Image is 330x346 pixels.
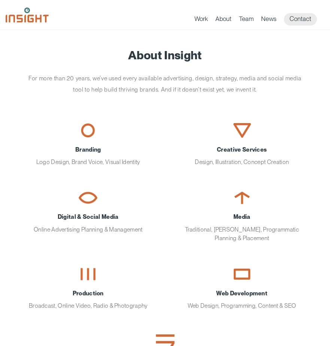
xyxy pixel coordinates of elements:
a: Work [194,15,208,26]
div: Web Design, Programming, Content & SEO [176,289,308,310]
div: Traditional, [PERSON_NAME], Programmatic Planning & Placement [176,212,308,242]
a: Contact [284,13,317,26]
span: Media [176,212,308,221]
img: Insight Marketing Design [6,8,49,23]
a: About [215,15,231,26]
span: Production [22,289,154,298]
div: Logo Design, Brand Voice, Visual Identity [22,145,154,167]
a: Creative ServicesDesign, Illustration, Concept Creation [165,110,319,178]
a: Team [239,15,254,26]
a: MediaTraditional, [PERSON_NAME], Programmatic Planning & Placement [165,178,319,254]
p: For more than 20 years, we’ve used every available advertising, design, strategy, media and socia... [25,73,306,95]
a: Web DevelopmentWeb Design, Programming, Content & SEO [165,254,319,321]
span: Creative Services [176,145,308,154]
h1: About Insight [11,49,319,62]
a: ProductionBroadcast, Online Video, Radio & Photography [11,254,165,321]
div: Broadcast, Online Video, Radio & Photography [22,289,154,310]
div: Design, Illustration, Concept Creation [176,145,308,167]
nav: primary navigation menu [194,13,324,26]
a: Digital & Social MediaOnline Advertising Planning & Management [11,178,165,245]
a: News [261,15,276,26]
span: Branding [22,145,154,154]
a: BrandingLogo Design, Brand Voice, Visual Identity [11,110,165,178]
div: Online Advertising Planning & Management [22,212,154,234]
span: Web Development [176,289,308,298]
span: Digital & Social Media [22,212,154,221]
